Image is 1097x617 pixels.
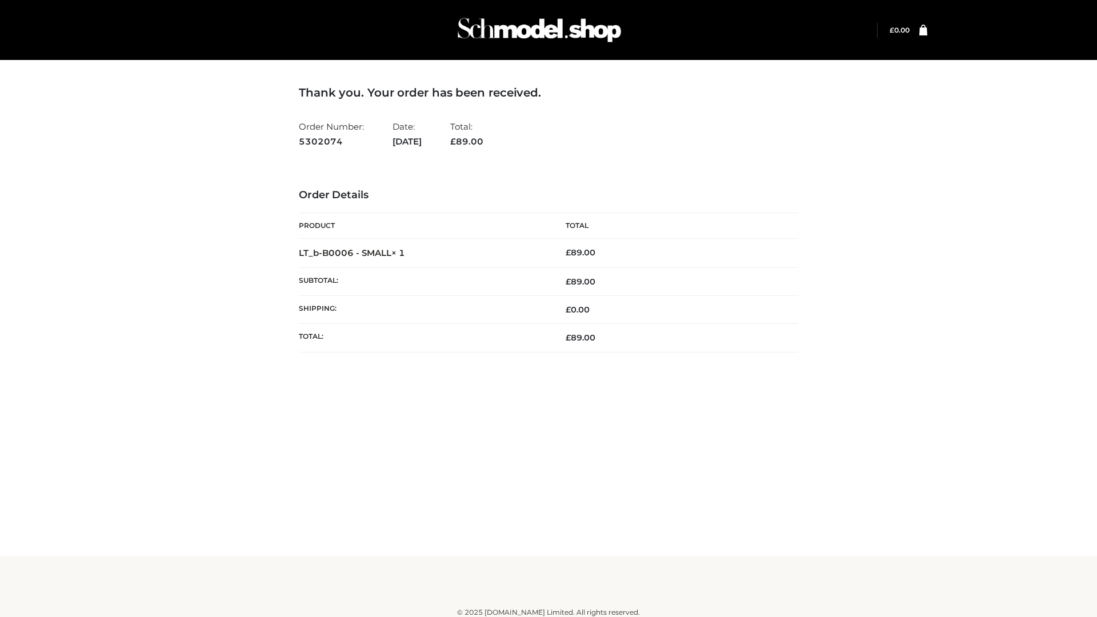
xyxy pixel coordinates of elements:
th: Product [299,213,548,239]
strong: LT_b-B0006 - SMALL [299,247,405,258]
strong: × 1 [391,247,405,258]
h3: Order Details [299,189,798,202]
span: 89.00 [566,332,595,343]
img: Schmodel Admin 964 [454,7,625,53]
span: £ [890,26,894,34]
h3: Thank you. Your order has been received. [299,86,798,99]
span: £ [566,305,571,315]
li: Date: [393,117,422,151]
span: £ [450,136,456,147]
li: Total: [450,117,483,151]
span: £ [566,277,571,287]
li: Order Number: [299,117,364,151]
th: Total [548,213,798,239]
span: £ [566,332,571,343]
strong: 5302074 [299,134,364,149]
th: Subtotal: [299,267,548,295]
strong: [DATE] [393,134,422,149]
span: 89.00 [566,277,595,287]
span: 89.00 [450,136,483,147]
bdi: 0.00 [566,305,590,315]
bdi: 0.00 [890,26,910,34]
bdi: 89.00 [566,247,595,258]
th: Total: [299,324,548,352]
th: Shipping: [299,296,548,324]
a: £0.00 [890,26,910,34]
span: £ [566,247,571,258]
